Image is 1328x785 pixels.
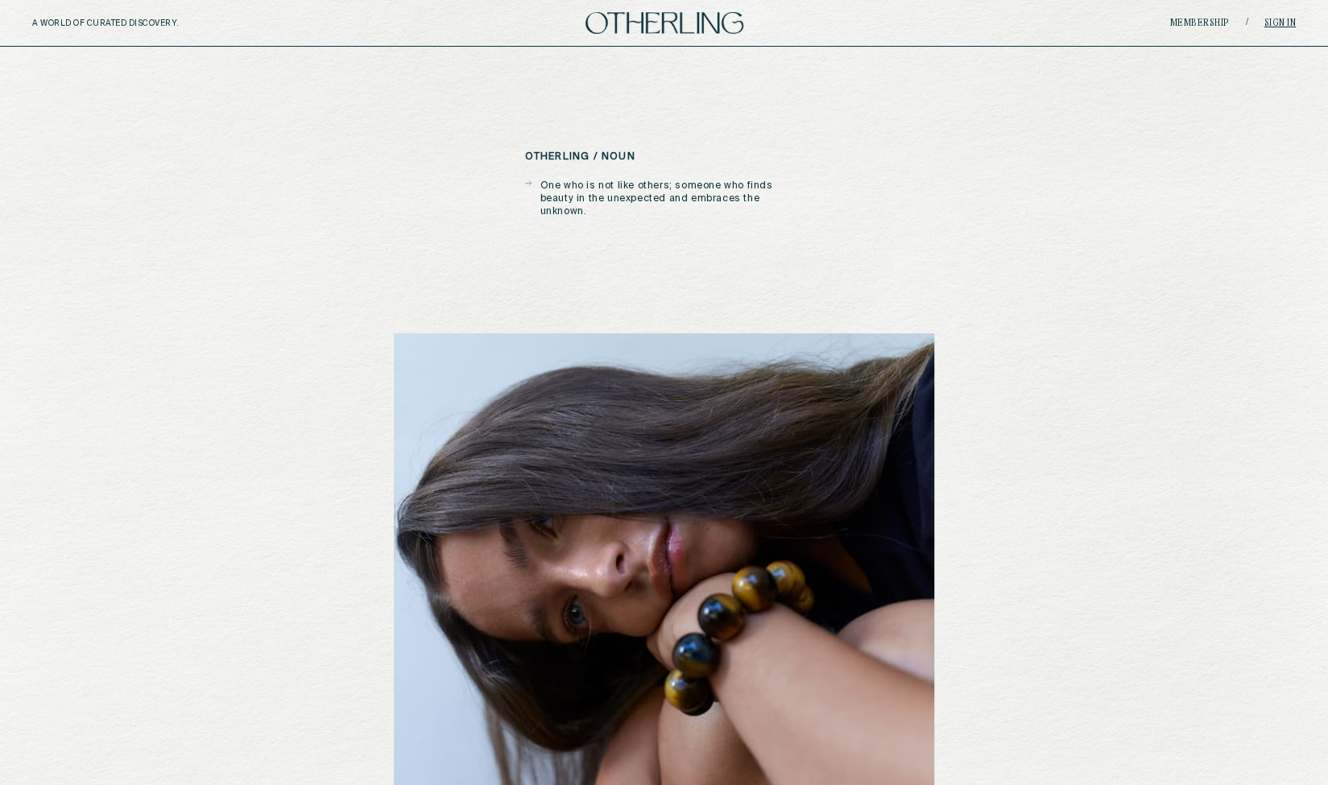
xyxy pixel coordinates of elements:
[585,12,743,34] img: logo
[540,180,804,218] p: One who is not like others; someone who finds beauty in the unexpected and embraces the unknown.
[525,151,635,163] h5: otherling / noun
[1170,19,1230,28] a: Membership
[1246,17,1248,29] span: /
[1264,19,1297,28] a: Sign in
[32,19,249,28] h5: A WORLD OF CURATED DISCOVERY.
